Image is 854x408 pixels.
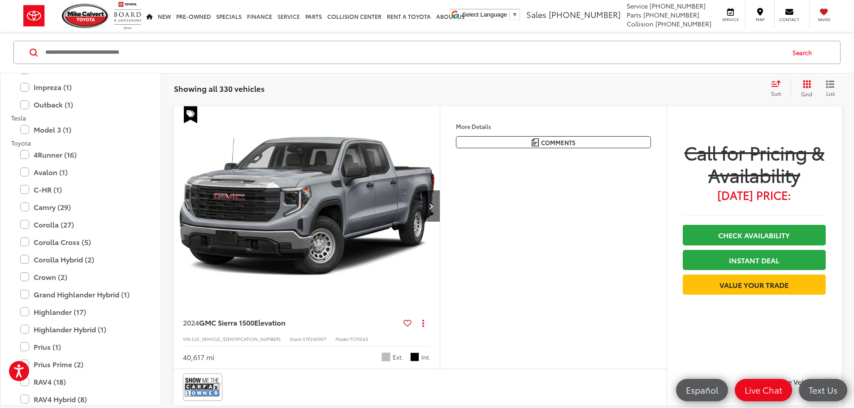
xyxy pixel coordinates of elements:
label: Highlander Hybrid (1) [20,322,141,337]
button: Actions [415,315,431,331]
label: RAV4 (18) [20,374,141,390]
span: Live Chat [740,384,787,395]
span: Service [720,17,741,22]
label: Corolla (27) [20,217,141,232]
div: 40,617 mi [183,352,214,362]
span: TC10543 [350,335,368,342]
span: Tesla [11,113,26,122]
span: [PHONE_NUMBER] [655,19,711,28]
span: Sterling Metallic [381,352,390,361]
input: Search by Make, Model, or Keyword [44,42,784,63]
span: [PHONE_NUMBER] [643,10,699,19]
span: Special [184,106,197,123]
button: Search [784,41,825,64]
label: Prius Prime (2) [20,356,141,372]
a: Text Us [799,379,847,401]
label: Compare Vehicle [762,378,832,387]
label: Corolla Cross (5) [20,234,141,250]
span: Comments [541,138,576,147]
span: List [826,90,835,97]
span: Contact [779,17,799,22]
span: Toyota [11,138,31,147]
label: Grand Highlander Hybrid (1) [20,287,141,302]
label: Outback (1) [20,97,141,112]
span: GMC Sierra 1500 [199,317,254,327]
div: 2024 GMC Sierra 1500 Elevation 0 [173,106,441,306]
span: [DATE] Price: [683,190,826,199]
img: CarFax One Owner [185,375,221,399]
span: VIN: [183,335,192,342]
label: RAV4 Hybrid (8) [20,391,141,407]
a: 2024 GMC Sierra 1500 Elevation2024 GMC Sierra 1500 Elevation2024 GMC Sierra 1500 Elevation2024 GM... [173,106,441,306]
span: Map [750,17,770,22]
button: Select sort value [767,80,791,98]
span: ▼ [512,11,518,18]
a: 2024GMC Sierra 1500Elevation [183,318,400,327]
img: Mike Calvert Toyota [62,4,109,28]
span: Saved [814,17,834,22]
a: Español [676,379,728,401]
label: Crown (2) [20,269,141,285]
span: Stock: [290,335,303,342]
span: Black [410,352,419,361]
span: Grid [801,90,812,98]
span: Collision [627,19,654,28]
label: Model 3 (1) [20,122,141,137]
span: Select Language [462,11,507,18]
span: Parts [627,10,642,19]
label: Corolla Hybrid (2) [20,252,141,267]
button: Next image [422,190,440,222]
label: Prius (1) [20,339,141,355]
label: Camry (29) [20,199,141,215]
button: Grid View [791,80,819,98]
img: 2024 GMC Sierra 1500 Elevation [173,106,441,306]
span: [PHONE_NUMBER] [549,9,620,20]
span: [US_VEHICLE_IDENTIFICATION_NUMBER] [192,335,281,342]
span: 2024 [183,317,199,327]
span: Service [627,1,648,10]
span: Español [681,384,723,395]
label: C-HR (1) [20,182,141,198]
label: Impreza (1) [20,79,141,95]
span: Sales [526,9,546,20]
span: Text Us [804,384,842,395]
span: Elevation [254,317,286,327]
span: Sort [771,90,781,97]
span: dropdown dots [422,319,424,326]
img: Comments [532,138,539,146]
span: Showing all 330 vehicles [174,83,264,94]
button: List View [819,80,841,98]
label: 4Runner (16) [20,147,141,163]
span: Ext. [393,353,403,361]
a: Instant Deal [683,250,826,270]
span: [PHONE_NUMBER] [650,1,706,10]
a: Select Language​ [462,11,518,18]
span: Model: [335,335,350,342]
h4: More Details [456,123,651,129]
span: Int. [421,353,431,361]
label: Highlander (17) [20,304,141,320]
a: Live Chat [735,379,792,401]
a: Value Your Trade [683,275,826,295]
label: Avalon (1) [20,164,141,180]
span: STK240007 [303,335,326,342]
button: Comments [456,136,651,148]
a: Check Availability [683,225,826,245]
span: Call for Pricing & Availability [683,141,826,186]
